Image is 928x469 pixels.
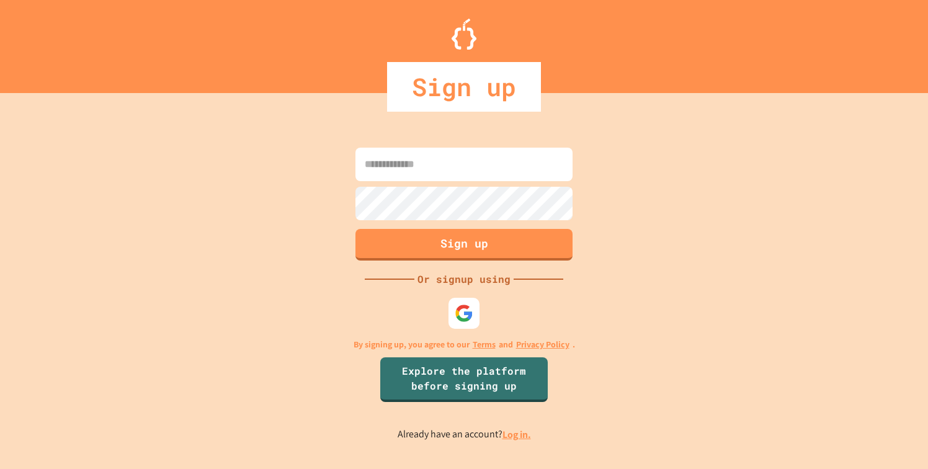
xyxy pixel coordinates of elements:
[414,272,514,287] div: Or signup using
[354,338,575,351] p: By signing up, you agree to our and .
[502,428,531,441] a: Log in.
[516,338,569,351] a: Privacy Policy
[455,304,473,323] img: google-icon.svg
[387,62,541,112] div: Sign up
[398,427,531,442] p: Already have an account?
[380,357,548,402] a: Explore the platform before signing up
[452,19,476,50] img: Logo.svg
[355,229,573,261] button: Sign up
[473,338,496,351] a: Terms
